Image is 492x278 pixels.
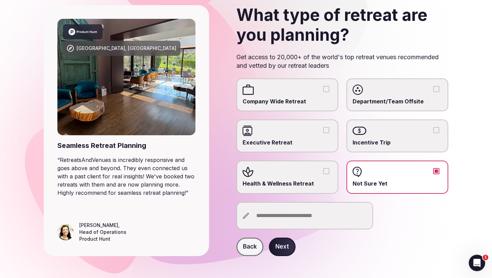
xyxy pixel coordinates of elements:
[57,224,74,240] img: Leeann Trang
[79,222,126,242] figcaption: ,
[433,168,439,174] button: Not Sure Yet
[77,45,176,52] div: [GEOGRAPHIC_DATA], [GEOGRAPHIC_DATA]
[353,180,442,187] span: Not Sure Yet
[79,236,126,242] div: Product Hunt
[353,139,442,146] span: Incentive Trip
[243,139,332,146] span: Executive Retreat
[433,127,439,133] button: Incentive Trip
[433,86,439,92] button: Department/Team Offsite
[57,156,195,197] blockquote: “ RetreatsAndVenues is incredibly responsive and goes above and beyond. They even connected us wi...
[483,255,488,260] span: 1
[236,238,263,256] button: Back
[79,222,118,228] cite: [PERSON_NAME]
[57,19,195,135] img: Barcelona, Spain
[243,98,332,105] span: Company Wide Retreat
[323,86,329,92] button: Company Wide Retreat
[236,53,448,70] p: Get access to 20,000+ of the world's top retreat venues recommended and vetted by our retreat lea...
[236,5,448,45] h2: What type of retreat are you planning?
[79,229,126,236] div: Head of Operations
[57,141,195,150] div: Seamless Retreat Planning
[269,238,296,256] button: Next
[469,255,485,271] iframe: Intercom live chat
[353,98,442,105] span: Department/Team Offsite
[323,127,329,133] button: Executive Retreat
[243,180,332,187] span: Health & Wellness Retreat
[323,168,329,174] button: Health & Wellness Retreat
